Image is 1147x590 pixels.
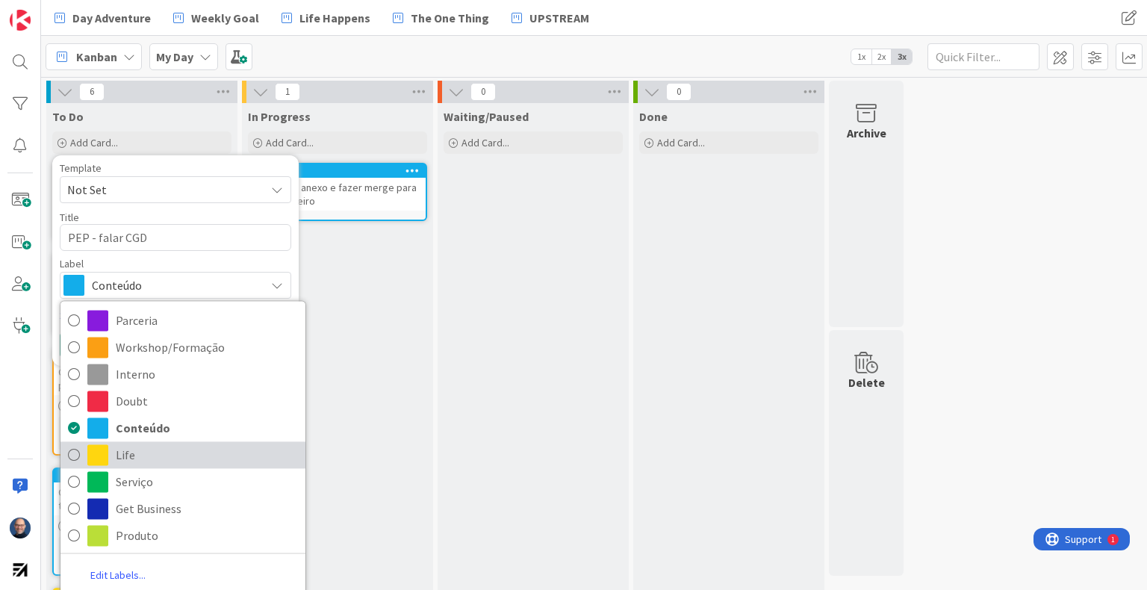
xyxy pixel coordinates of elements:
a: Parceria [60,307,305,334]
span: Support [31,2,68,20]
div: 1206 [54,469,230,482]
span: Add Card... [70,136,118,149]
span: The One Thing [411,9,489,27]
span: Interno [116,363,298,385]
label: Title [60,211,79,224]
span: Waiting/Paused [444,109,529,124]
a: 1223Email com anexo e fazer merge para outro ficheiro [248,163,427,221]
span: Add Card... [461,136,509,149]
span: Life Happens [299,9,370,27]
span: Kanban [76,48,117,66]
span: 1x [851,49,871,64]
div: Archive [847,124,886,142]
span: Serviço [116,471,298,493]
b: My Day [156,49,193,64]
div: Delete [848,373,885,391]
a: Conteúdo [60,414,305,441]
div: 1105Criar do workshop de Análise de problemas e colocar no miro [54,349,230,395]
span: Add Card... [266,136,314,149]
span: 3x [892,49,912,64]
span: 6 [79,83,105,101]
a: Day Adventure [46,4,160,31]
a: UPSTREAM [503,4,598,31]
textarea: PEP - falar CGD [60,224,291,251]
a: Doubt [60,388,305,414]
span: Label [60,258,84,269]
span: Not Set [67,180,254,199]
span: 0 [666,83,691,101]
img: Fg [10,518,31,538]
a: 1206Começar a trabalhar como Gestão do trabalhoTime in [GEOGRAPHIC_DATA]:3d 5h 49m [52,468,231,576]
input: Quick Filter... [927,43,1039,70]
div: 1223Email com anexo e fazer merge para outro ficheiro [249,164,426,211]
span: Template [60,163,102,173]
div: 1223 [249,164,426,178]
a: Workshop/Formação [60,334,305,361]
a: Produto [60,522,305,549]
div: Email com anexo e fazer merge para outro ficheiro [249,178,426,211]
a: Serviço [60,468,305,495]
div: 1206Começar a trabalhar como Gestão do trabalho [54,469,230,515]
span: Weekly Goal [191,9,259,27]
span: To Do [52,109,84,124]
span: Parceria [116,309,298,332]
a: Get Business [60,495,305,522]
span: 1 [275,83,300,101]
div: 1223 [256,166,426,176]
span: 0 [470,83,496,101]
div: Time in [GEOGRAPHIC_DATA] [58,537,169,570]
a: Interno [60,361,305,388]
span: In Progress [248,109,311,124]
a: The One Thing [384,4,498,31]
a: 1105Criar do workshop de Análise de problemas e colocar no miroTime in [GEOGRAPHIC_DATA]:3d 5h 49m [52,347,231,456]
span: Produto [116,524,298,547]
div: Criar do workshop de Análise de problemas e colocar no miro [54,362,230,395]
a: Weekly Goal [164,4,268,31]
img: Visit kanbanzone.com [10,10,31,31]
span: 2x [871,49,892,64]
img: avatar [10,559,31,580]
span: Conteúdo [92,275,258,296]
span: Doubt [116,390,298,412]
div: Time in [GEOGRAPHIC_DATA] [58,417,169,450]
a: Life [60,441,305,468]
span: Add Card... [657,136,705,149]
span: UPSTREAM [529,9,589,27]
span: Done [639,109,668,124]
span: Workshop/Formação [116,336,298,358]
div: 1 [78,6,81,18]
span: Life [116,444,298,466]
div: Começar a trabalhar como Gestão do trabalho [54,482,230,515]
a: Life Happens [273,4,379,31]
span: Conteúdo [116,417,298,439]
span: Get Business [116,497,298,520]
a: Edit Labels... [60,562,175,589]
span: Day Adventure [72,9,151,27]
